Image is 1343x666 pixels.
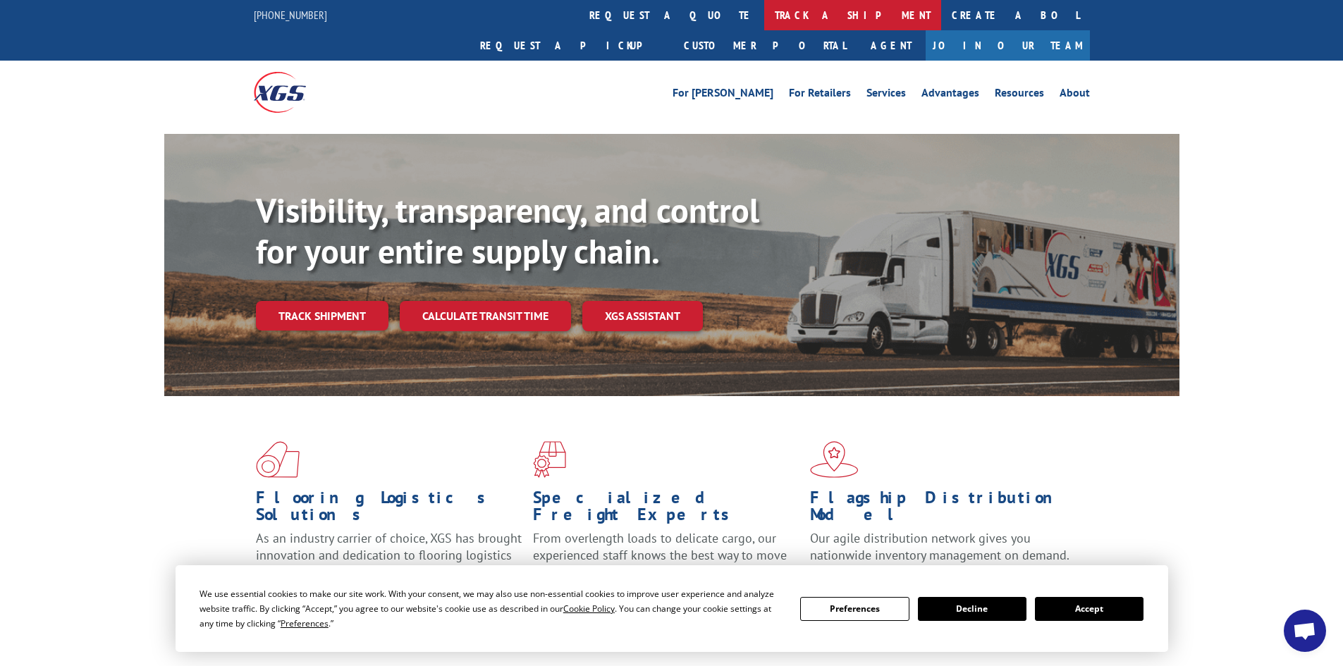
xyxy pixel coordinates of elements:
[254,8,327,22] a: [PHONE_NUMBER]
[673,30,857,61] a: Customer Portal
[1035,597,1143,621] button: Accept
[1284,610,1326,652] div: Open chat
[256,441,300,478] img: xgs-icon-total-supply-chain-intelligence-red
[281,617,329,629] span: Preferences
[995,87,1044,103] a: Resources
[533,441,566,478] img: xgs-icon-focused-on-flooring-red
[926,30,1090,61] a: Join Our Team
[857,30,926,61] a: Agent
[176,565,1168,652] div: Cookie Consent Prompt
[470,30,673,61] a: Request a pickup
[673,87,773,103] a: For [PERSON_NAME]
[800,597,909,621] button: Preferences
[789,87,851,103] a: For Retailers
[582,301,703,331] a: XGS ASSISTANT
[563,603,615,615] span: Cookie Policy
[200,586,783,631] div: We use essential cookies to make our site work. With your consent, we may also use non-essential ...
[921,87,979,103] a: Advantages
[866,87,906,103] a: Services
[1060,87,1090,103] a: About
[400,301,571,331] a: Calculate transit time
[256,301,388,331] a: Track shipment
[810,489,1077,530] h1: Flagship Distribution Model
[810,530,1069,563] span: Our agile distribution network gives you nationwide inventory management on demand.
[533,489,799,530] h1: Specialized Freight Experts
[256,489,522,530] h1: Flooring Logistics Solutions
[256,530,522,580] span: As an industry carrier of choice, XGS has brought innovation and dedication to flooring logistics...
[256,188,759,273] b: Visibility, transparency, and control for your entire supply chain.
[918,597,1026,621] button: Decline
[533,530,799,593] p: From overlength loads to delicate cargo, our experienced staff knows the best way to move your fr...
[810,441,859,478] img: xgs-icon-flagship-distribution-model-red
